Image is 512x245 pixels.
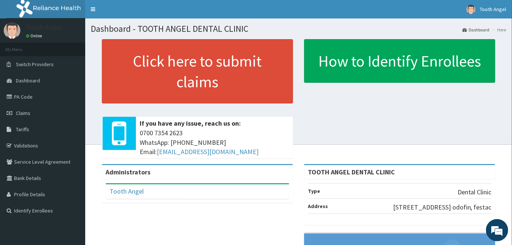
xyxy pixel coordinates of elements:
textarea: Type your message and hit 'Enter' [4,165,141,191]
b: Address [308,203,328,210]
b: If you have any issue, reach us on: [140,119,241,127]
b: Administrators [106,168,150,176]
li: Here [491,27,506,33]
p: [STREET_ADDRESS] odofin, festac [393,203,492,212]
a: Online [26,33,44,38]
span: Claims [16,110,30,116]
div: Chat with us now [39,41,124,51]
span: Tooth Angel [480,6,506,13]
a: Tooth Angel [110,187,144,195]
img: User Image [4,22,20,39]
a: How to Identify Enrollees [304,39,495,83]
img: User Image [466,5,476,14]
h1: Dashboard - TOOTH ANGEL DENTAL CLINIC [91,24,506,34]
p: Dental Clinic [458,187,492,197]
b: Type [308,188,320,194]
span: We're online! [43,75,102,149]
a: [EMAIL_ADDRESS][DOMAIN_NAME] [157,147,259,156]
span: Switch Providers [16,61,54,68]
div: Minimize live chat window [122,4,139,21]
span: 0700 7354 2623 WhatsApp: [PHONE_NUMBER] Email: [140,128,289,157]
span: Tariffs [16,126,29,133]
strong: TOOTH ANGEL DENTAL CLINIC [308,168,395,176]
img: d_794563401_company_1708531726252_794563401 [14,37,30,55]
p: Tooth Angel [26,24,62,31]
span: Dashboard [16,77,40,84]
a: Dashboard [462,27,490,33]
a: Click here to submit claims [102,39,293,103]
